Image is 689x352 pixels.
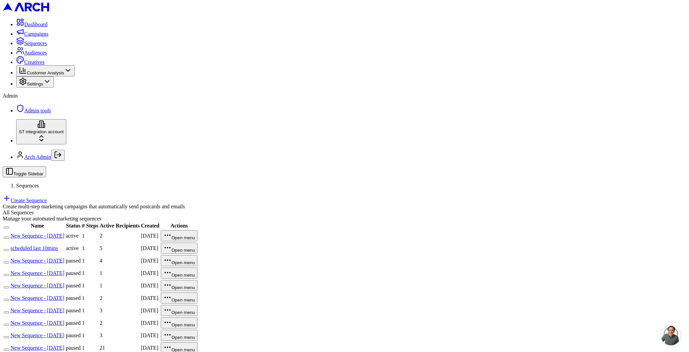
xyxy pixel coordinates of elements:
a: Campaigns [16,31,48,37]
span: Admin tools [24,108,51,113]
span: Dashboard [24,22,47,27]
td: [DATE] [141,280,160,291]
span: Creatives [24,59,44,65]
span: Toggle Sidebar [13,171,43,176]
th: # Steps [82,222,99,229]
td: [DATE] [141,317,160,329]
a: Audiences [16,50,47,56]
span: Sequences [16,183,39,188]
a: New Sequence - [DATE] [10,320,64,326]
td: 1 [82,242,99,254]
a: scheduled last 10mins [10,245,58,251]
td: 1 [82,280,99,291]
th: Created [141,222,160,229]
a: Open chat [661,325,681,345]
td: 1 [82,305,99,316]
button: ST integration account [16,119,66,144]
th: Actions [160,222,198,229]
button: Settings [16,76,54,87]
td: [DATE] [141,329,160,341]
span: Open menu [172,285,195,290]
button: Open menu [161,255,198,266]
a: New Sequence - [DATE] [10,270,64,276]
div: active [66,233,80,239]
td: 1 [99,280,140,291]
td: 5 [99,242,140,254]
div: paused [66,320,80,326]
td: 1 [82,230,99,242]
button: Open menu [161,317,198,328]
div: Manage your automated marketing sequences [3,216,686,222]
span: Campaigns [24,31,48,37]
span: Open menu [172,260,195,265]
span: Open menu [172,335,195,340]
span: Open menu [172,310,195,315]
td: 1 [82,329,99,341]
div: paused [66,295,80,301]
td: 1 [82,267,99,279]
a: Dashboard [16,22,47,27]
div: paused [66,308,80,314]
button: Open menu [161,268,198,279]
td: [DATE] [141,305,160,316]
td: 2 [99,292,140,304]
div: paused [66,345,80,351]
a: New Sequence - [DATE] [10,308,64,313]
button: Open menu [161,292,198,304]
button: Open menu [161,330,198,341]
td: [DATE] [141,242,160,254]
button: Open menu [161,230,198,241]
a: Create Sequence [3,198,47,203]
a: New Sequence - [DATE] [10,258,64,263]
span: Open menu [172,235,195,240]
td: 1 [82,317,99,329]
div: Create multi-step marketing campaigns that automatically send postcards and emails [3,204,686,210]
span: Settings [27,81,43,86]
div: Admin [3,93,686,99]
td: 2 [99,317,140,329]
a: New Sequence - [DATE] [10,345,64,351]
td: 1 [99,267,140,279]
span: Customer Analysis [27,70,64,75]
td: 3 [99,305,140,316]
button: Customer Analysis [16,65,75,76]
nav: breadcrumb [3,183,686,189]
button: Open menu [161,305,198,316]
a: New Sequence - [DATE] [10,295,64,301]
a: Creatives [16,59,44,65]
td: [DATE] [141,230,160,242]
div: paused [66,270,80,276]
span: Open menu [172,273,195,278]
button: Toggle Sidebar [3,166,46,177]
a: Arch Admin [24,154,51,160]
span: Sequences [24,40,47,46]
th: Status [65,222,81,229]
a: Admin tools [16,108,51,113]
span: Open menu [172,322,195,327]
th: Active Recipients [99,222,140,229]
td: 4 [99,255,140,267]
a: Sequences [16,40,47,46]
th: Name [10,222,65,229]
td: 1 [82,292,99,304]
button: Open menu [161,243,198,254]
span: Open menu [172,248,195,253]
span: Open menu [172,297,195,303]
div: paused [66,258,80,264]
td: 1 [82,255,99,267]
button: Log out [51,150,65,161]
div: paused [66,332,80,339]
td: [DATE] [141,292,160,304]
button: Open menu [161,280,198,291]
div: paused [66,283,80,289]
td: [DATE] [141,255,160,267]
a: New Sequence - [DATE] [10,332,64,338]
div: All Sequences [3,210,686,216]
span: Audiences [24,50,47,56]
a: New Sequence - [DATE] [10,233,64,239]
td: [DATE] [141,267,160,279]
a: New Sequence - [DATE] [10,283,64,288]
div: active [66,245,80,251]
td: 3 [99,329,140,341]
span: ST integration account [19,129,64,134]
